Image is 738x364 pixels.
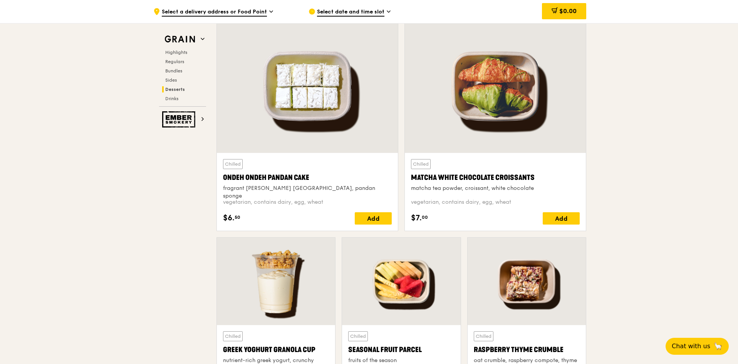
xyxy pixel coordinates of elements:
[162,32,198,46] img: Grain web logo
[165,77,177,83] span: Sides
[348,331,368,341] div: Chilled
[223,212,235,224] span: $6.
[355,212,392,225] div: Add
[235,214,240,220] span: 50
[223,198,392,206] div: vegetarian, contains dairy, egg, wheat
[165,68,182,74] span: Bundles
[317,8,384,17] span: Select date and time slot
[162,8,267,17] span: Select a delivery address or Food Point
[411,172,580,183] div: Matcha White Chocolate Croissants
[223,344,329,355] div: Greek Yoghurt Granola Cup
[165,50,187,55] span: Highlights
[411,198,580,206] div: vegetarian, contains dairy, egg, wheat
[713,342,723,351] span: 🦙
[411,185,580,192] div: matcha tea powder, croissant, white chocolate
[672,342,710,351] span: Chat with us
[162,111,198,127] img: Ember Smokery web logo
[411,212,422,224] span: $7.
[165,96,178,101] span: Drinks
[223,185,392,200] div: fragrant [PERSON_NAME] [GEOGRAPHIC_DATA], pandan sponge
[474,331,493,341] div: Chilled
[223,159,243,169] div: Chilled
[543,212,580,225] div: Add
[223,331,243,341] div: Chilled
[422,214,428,220] span: 00
[348,344,454,355] div: Seasonal Fruit Parcel
[165,59,184,64] span: Regulars
[223,172,392,183] div: Ondeh Ondeh Pandan Cake
[474,344,580,355] div: Raspberry Thyme Crumble
[666,338,729,355] button: Chat with us🦙
[411,159,431,169] div: Chilled
[559,7,577,15] span: $0.00
[165,87,185,92] span: Desserts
